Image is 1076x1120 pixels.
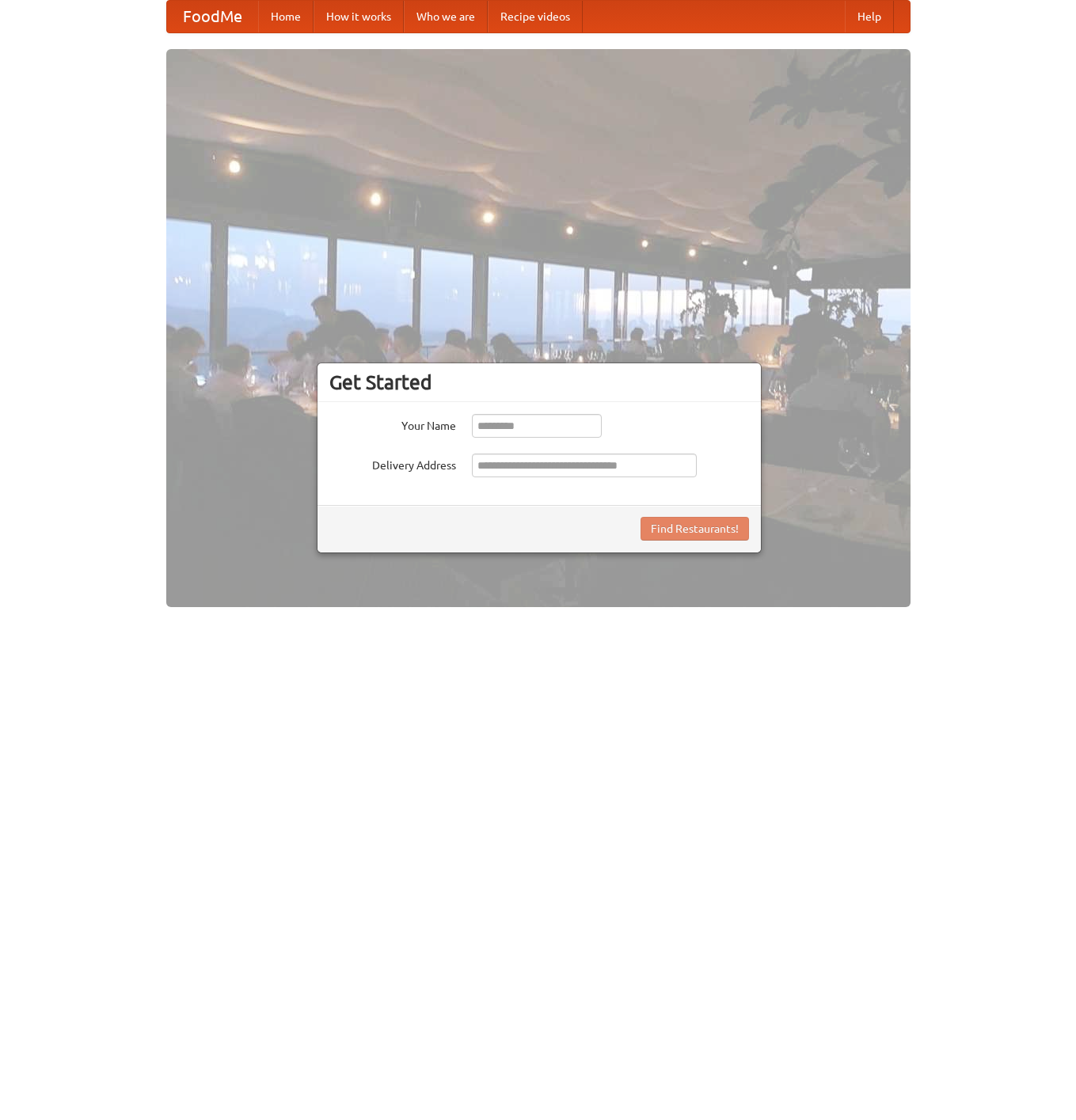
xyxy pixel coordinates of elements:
[329,370,749,394] h3: Get Started
[258,1,314,32] a: Home
[845,1,894,32] a: Help
[404,1,488,32] a: Who we are
[641,517,749,541] button: Find Restaurants!
[488,1,583,32] a: Recipe videos
[329,454,456,473] label: Delivery Address
[329,414,456,434] label: Your Name
[167,1,258,32] a: FoodMe
[314,1,404,32] a: How it works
